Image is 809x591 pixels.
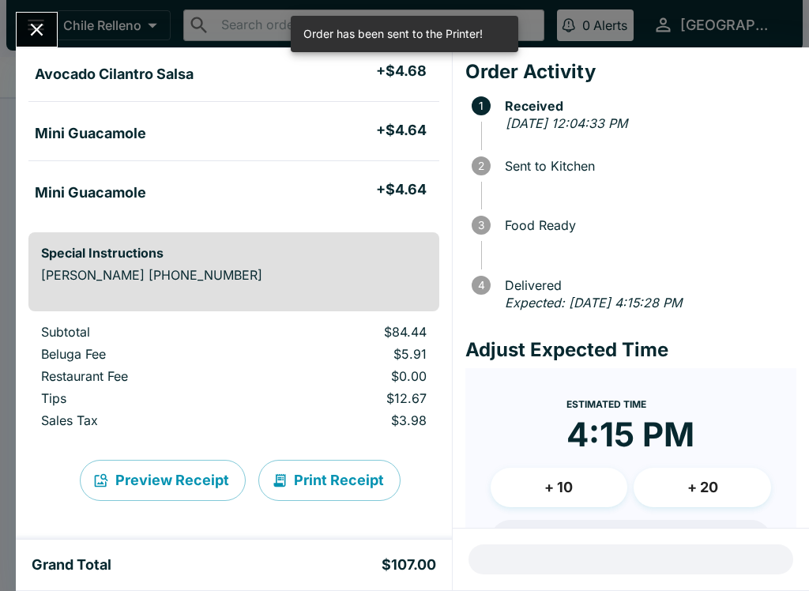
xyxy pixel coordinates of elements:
span: Food Ready [497,218,796,232]
button: + 20 [634,468,771,507]
h5: $107.00 [382,555,436,574]
button: + 10 [491,468,628,507]
p: $3.98 [273,412,427,428]
p: $0.00 [273,368,427,384]
div: Order has been sent to the Printer! [303,21,483,47]
time: 4:15 PM [566,414,694,455]
text: 4 [477,279,484,292]
span: Received [497,99,796,113]
span: Estimated Time [566,398,646,410]
text: 3 [478,219,484,232]
p: Restaurant Fee [41,368,247,384]
p: Tips [41,390,247,406]
h5: + $4.64 [376,180,427,199]
text: 2 [478,160,484,172]
h5: Mini Guacamole [35,124,146,143]
table: orders table [28,324,439,435]
h5: Avocado Cilantro Salsa [35,65,194,84]
h5: + $4.64 [376,121,427,140]
h5: Mini Guacamole [35,183,146,202]
em: Expected: [DATE] 4:15:28 PM [505,295,682,311]
p: Subtotal [41,324,247,340]
span: Delivered [497,278,796,292]
p: $84.44 [273,324,427,340]
button: Preview Receipt [80,460,246,501]
h5: + $4.68 [376,62,427,81]
p: Beluga Fee [41,346,247,362]
p: Sales Tax [41,412,247,428]
h4: Adjust Expected Time [465,338,796,362]
h5: Grand Total [32,555,111,574]
p: $12.67 [273,390,427,406]
p: $5.91 [273,346,427,362]
em: [DATE] 12:04:33 PM [506,115,627,131]
text: 1 [479,100,484,112]
button: Close [17,13,57,47]
h6: Special Instructions [41,245,427,261]
p: [PERSON_NAME] [PHONE_NUMBER] [41,267,427,283]
button: Print Receipt [258,460,401,501]
span: Sent to Kitchen [497,159,796,173]
h4: Order Activity [465,60,796,84]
